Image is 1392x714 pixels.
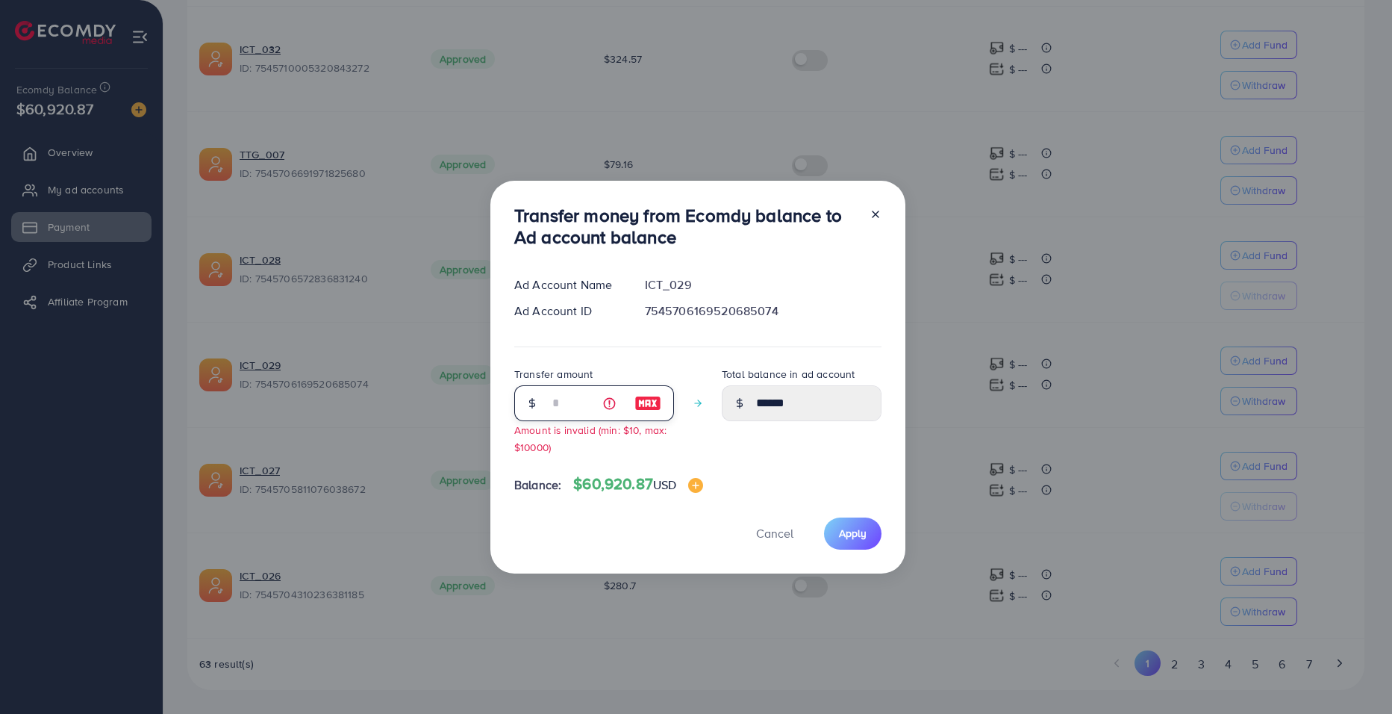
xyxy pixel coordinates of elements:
[514,476,561,494] span: Balance:
[737,518,812,550] button: Cancel
[633,302,893,320] div: 7545706169520685074
[573,475,703,494] h4: $60,920.87
[633,276,893,294] div: ICT_029
[634,394,661,412] img: image
[502,302,633,320] div: Ad Account ID
[824,518,881,550] button: Apply
[502,276,633,294] div: Ad Account Name
[514,205,858,248] h3: Transfer money from Ecomdy balance to Ad account balance
[688,478,703,493] img: image
[514,367,593,382] label: Transfer amount
[653,476,676,493] span: USD
[514,423,667,454] small: Amount is invalid (min: $10, max: $10000)
[839,526,867,541] span: Apply
[1329,647,1381,703] iframe: Chat
[756,525,793,541] span: Cancel
[722,367,855,382] label: Total balance in ad account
